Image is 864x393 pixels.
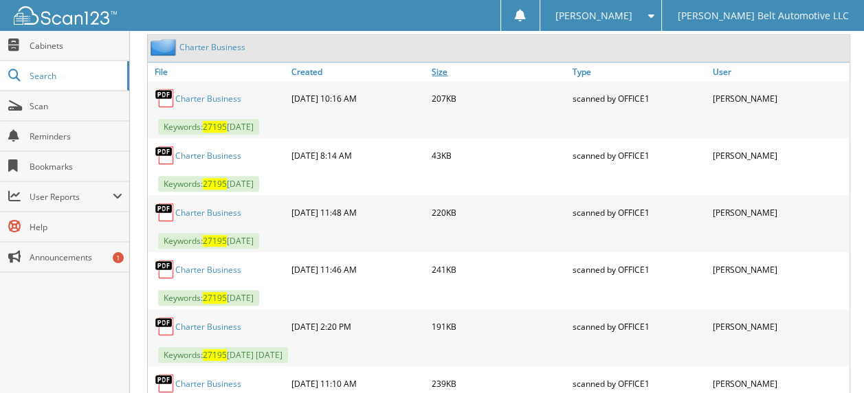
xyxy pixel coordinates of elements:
a: Charter Business [175,207,241,218]
div: [PERSON_NAME] [709,256,850,283]
span: Search [30,70,120,82]
span: Scan [30,100,122,112]
div: 191KB [428,313,568,340]
div: [DATE] 11:48 AM [288,199,428,226]
span: Keywords: [DATE] [158,176,259,192]
div: scanned by OFFICE1 [569,313,709,340]
div: 220KB [428,199,568,226]
div: 207KB [428,85,568,112]
a: File [148,63,288,81]
span: 27195 [203,121,227,133]
a: Charter Business [175,264,241,276]
div: scanned by OFFICE1 [569,85,709,112]
div: [DATE] 10:16 AM [288,85,428,112]
div: [DATE] 2:20 PM [288,313,428,340]
img: PDF.png [155,259,175,280]
div: [DATE] 11:46 AM [288,256,428,283]
span: Bookmarks [30,161,122,172]
div: [DATE] 8:14 AM [288,142,428,169]
img: PDF.png [155,202,175,223]
a: Charter Business [175,150,241,161]
a: Created [288,63,428,81]
div: 241KB [428,256,568,283]
img: PDF.png [155,316,175,337]
span: 27195 [203,235,227,247]
a: Size [428,63,568,81]
iframe: Chat Widget [795,327,864,393]
span: 27195 [203,178,227,190]
span: Keywords: [DATE] [158,290,259,306]
a: Charter Business [179,41,245,53]
img: scan123-logo-white.svg [14,6,117,25]
span: Cabinets [30,40,122,52]
span: 27195 [203,349,227,361]
a: Charter Business [175,321,241,333]
div: 1 [113,252,124,263]
img: folder2.png [151,38,179,56]
span: Keywords: [DATE] [158,119,259,135]
a: Type [569,63,709,81]
a: Charter Business [175,93,241,104]
a: User [709,63,850,81]
span: User Reports [30,191,113,203]
img: PDF.png [155,145,175,166]
div: [PERSON_NAME] [709,313,850,340]
div: [PERSON_NAME] [709,199,850,226]
span: Reminders [30,131,122,142]
span: [PERSON_NAME] Belt Automotive LLC [677,12,848,20]
span: Keywords: [DATE] [DATE] [158,347,288,363]
span: 27195 [203,292,227,304]
div: scanned by OFFICE1 [569,199,709,226]
span: Announcements [30,251,122,263]
span: [PERSON_NAME] [555,12,632,20]
div: scanned by OFFICE1 [569,142,709,169]
div: [PERSON_NAME] [709,142,850,169]
span: Help [30,221,122,233]
a: Charter Business [175,378,241,390]
div: scanned by OFFICE1 [569,256,709,283]
img: PDF.png [155,88,175,109]
div: 43KB [428,142,568,169]
span: Keywords: [DATE] [158,233,259,249]
div: [PERSON_NAME] [709,85,850,112]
